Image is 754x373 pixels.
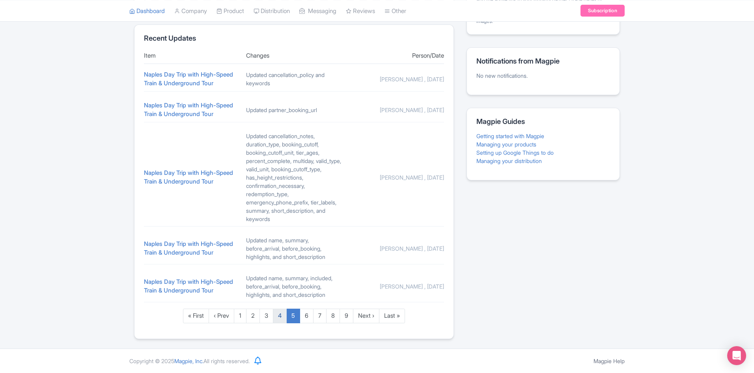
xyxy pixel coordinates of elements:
a: Naples Day Trip with High-Speed Train & Underground Tour [144,278,233,294]
a: 7 [313,309,327,323]
a: Subscription [580,5,625,17]
div: Item [144,51,240,60]
a: 8 [326,309,340,323]
a: Naples Day Trip with High-Speed Train & Underground Tour [144,101,233,118]
a: 2 [246,309,260,323]
div: Updated partner_booking_url [246,106,342,114]
div: [PERSON_NAME] , [DATE] [348,173,444,182]
a: 1 [234,309,246,323]
span: Magpie, Inc. [174,358,203,364]
div: [PERSON_NAME] , [DATE] [348,282,444,291]
a: Managing your distribution [476,157,542,164]
h2: Notifications from Magpie [476,57,610,65]
div: [PERSON_NAME] , [DATE] [348,75,444,83]
a: Naples Day Trip with High-Speed Train & Underground Tour [144,169,233,186]
div: Person/Date [348,51,444,60]
div: Updated name, summary, included, before_arrival, before_booking, highlights, and short_description [246,274,342,299]
a: Getting started with Magpie [476,133,544,139]
div: Copyright © 2025 All rights reserved. [125,357,254,365]
div: Updated cancellation_policy and keywords [246,71,342,87]
a: Managing your products [476,141,536,148]
div: [PERSON_NAME] , [DATE] [348,106,444,114]
a: 4 [273,309,287,323]
div: [PERSON_NAME] , [DATE] [348,244,444,253]
a: 6 [300,309,314,323]
h2: Recent Updates [144,34,444,42]
a: Naples Day Trip with High-Speed Train & Underground Tour [144,71,233,87]
a: 9 [340,309,353,323]
a: Last » [379,309,405,323]
a: « First [183,309,209,323]
a: 5 [286,309,300,323]
div: Open Intercom Messenger [727,346,746,365]
a: Magpie Help [593,358,625,364]
a: Naples Day Trip with High-Speed Train & Underground Tour [144,240,233,257]
a: 3 [259,309,273,323]
a: ‹ Prev [209,309,234,323]
p: No new notifications. [476,71,610,80]
div: Updated name, summary, before_arrival, before_booking, highlights, and short_description [246,236,342,261]
a: Setting up Google Things to do [476,149,554,156]
div: Updated cancellation_notes, duration_type, booking_cutoff, booking_cutoff_unit, tier_ages, percen... [246,132,342,223]
h2: Magpie Guides [476,118,610,126]
a: Next › [353,309,379,323]
div: Changes [246,51,342,60]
